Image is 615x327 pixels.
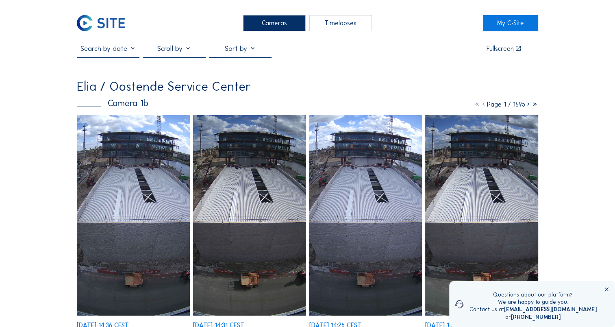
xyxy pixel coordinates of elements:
[77,15,132,31] a: C-SITE Logo
[309,15,372,31] div: Timelapses
[77,44,139,53] input: Search by date 󰅀
[487,46,514,52] div: Fullscreen
[469,291,597,299] div: Questions about our platform?
[193,115,306,316] img: image_52920604
[77,80,251,93] div: Elia / Oostende Service Center
[455,291,463,317] img: operator
[483,15,538,31] a: My C-Site
[469,314,597,321] div: or
[77,15,125,31] img: C-SITE Logo
[469,299,597,306] div: We are happy to guide you.
[504,306,597,313] a: [EMAIL_ADDRESS][DOMAIN_NAME]
[309,115,422,316] img: image_52920451
[511,314,561,320] a: [PHONE_NUMBER]
[487,100,525,108] span: Page 1 / 1695
[77,115,190,316] img: image_52920718
[469,306,597,313] div: Contact us at
[425,115,538,316] img: image_52920318
[77,99,148,108] div: Camera 1b
[243,15,306,31] div: Cameras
